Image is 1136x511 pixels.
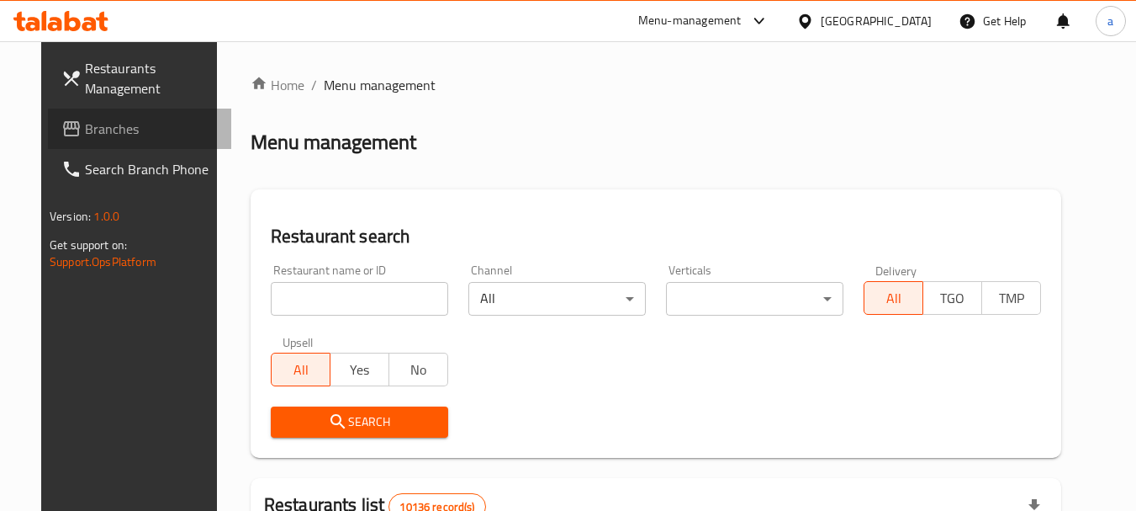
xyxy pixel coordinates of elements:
[875,264,917,276] label: Delivery
[981,281,1041,315] button: TMP
[922,281,982,315] button: TGO
[271,282,448,316] input: Search for restaurant name or ID..
[50,205,91,227] span: Version:
[638,11,742,31] div: Menu-management
[251,75,304,95] a: Home
[284,412,435,433] span: Search
[278,358,324,382] span: All
[48,109,231,149] a: Branches
[271,353,330,386] button: All
[989,286,1034,311] span: TMP
[330,353,389,386] button: Yes
[251,75,1061,95] nav: breadcrumb
[930,286,975,311] span: TGO
[821,12,932,30] div: [GEOGRAPHIC_DATA]
[311,75,317,95] li: /
[50,251,156,273] a: Support.OpsPlatform
[324,75,436,95] span: Menu management
[251,129,416,156] h2: Menu management
[388,353,448,386] button: No
[666,282,843,316] div: ​
[85,159,218,179] span: Search Branch Phone
[50,234,127,256] span: Get support on:
[85,58,218,98] span: Restaurants Management
[93,205,119,227] span: 1.0.0
[1107,12,1113,30] span: a
[271,407,448,438] button: Search
[871,286,917,311] span: All
[468,282,646,316] div: All
[271,224,1041,249] h2: Restaurant search
[864,281,923,315] button: All
[48,149,231,189] a: Search Branch Phone
[396,358,441,382] span: No
[48,48,231,109] a: Restaurants Management
[337,358,383,382] span: Yes
[85,119,218,139] span: Branches
[283,336,314,348] label: Upsell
